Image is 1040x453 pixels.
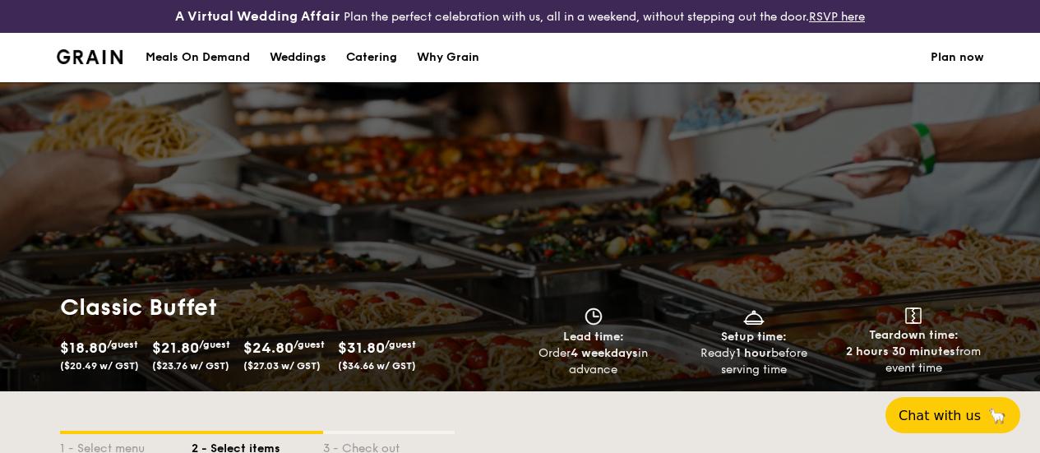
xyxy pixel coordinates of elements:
[721,330,787,344] span: Setup time:
[336,33,407,82] a: Catering
[338,360,416,372] span: ($34.66 w/ GST)
[243,360,321,372] span: ($27.03 w/ GST)
[107,339,138,350] span: /guest
[571,346,638,360] strong: 4 weekdays
[581,307,606,326] img: icon-clock.2db775ea.svg
[407,33,489,82] a: Why Grain
[885,397,1020,433] button: Chat with us🦙
[152,360,229,372] span: ($23.76 w/ GST)
[680,345,827,378] div: Ready before serving time
[199,339,230,350] span: /guest
[260,33,336,82] a: Weddings
[57,49,123,64] a: Logotype
[136,33,260,82] a: Meals On Demand
[736,346,771,360] strong: 1 hour
[846,344,955,358] strong: 2 hours 30 minutes
[385,339,416,350] span: /guest
[520,345,668,378] div: Order in advance
[869,328,959,342] span: Teardown time:
[270,33,326,82] div: Weddings
[987,406,1007,425] span: 🦙
[60,293,514,322] h1: Classic Buffet
[417,33,479,82] div: Why Grain
[899,408,981,423] span: Chat with us
[294,339,325,350] span: /guest
[840,344,987,377] div: from event time
[60,339,107,357] span: $18.80
[57,49,123,64] img: Grain
[742,307,766,326] img: icon-dish.430c3a2e.svg
[175,7,340,26] h4: A Virtual Wedding Affair
[60,360,139,372] span: ($20.49 w/ GST)
[346,33,397,82] div: Catering
[152,339,199,357] span: $21.80
[563,330,624,344] span: Lead time:
[146,33,250,82] div: Meals On Demand
[338,339,385,357] span: $31.80
[243,339,294,357] span: $24.80
[809,10,865,24] a: RSVP here
[173,7,867,26] div: Plan the perfect celebration with us, all in a weekend, without stepping out the door.
[931,33,984,82] a: Plan now
[905,307,922,324] img: icon-teardown.65201eee.svg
